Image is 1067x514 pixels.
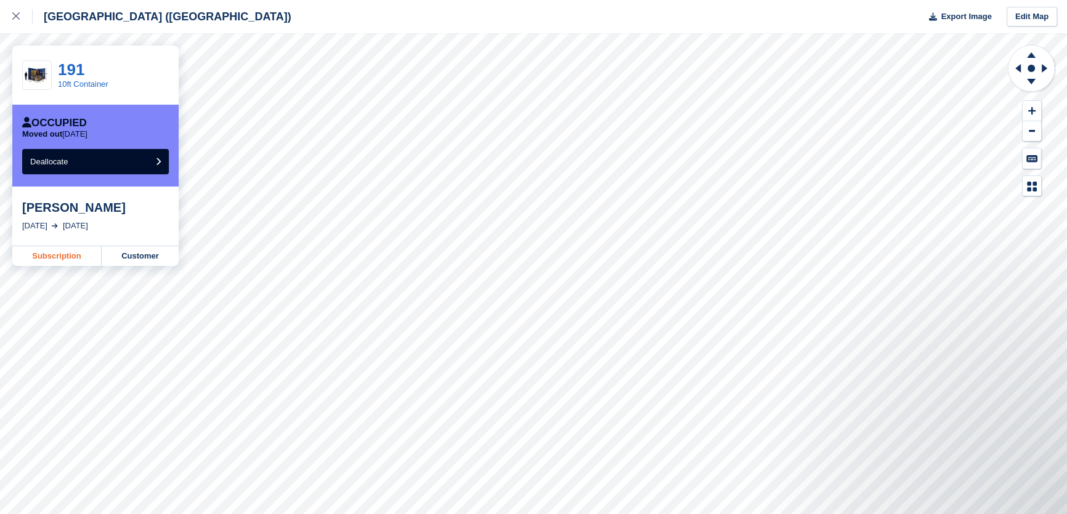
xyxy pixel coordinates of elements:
[22,117,87,129] div: Occupied
[1007,7,1057,27] a: Edit Map
[1023,176,1041,196] button: Map Legend
[33,9,291,24] div: [GEOGRAPHIC_DATA] ([GEOGRAPHIC_DATA])
[941,10,991,23] span: Export Image
[63,220,88,232] div: [DATE]
[22,149,169,174] button: Deallocate
[1023,101,1041,121] button: Zoom In
[102,246,179,266] a: Customer
[30,157,68,166] span: Deallocate
[22,220,47,232] div: [DATE]
[52,223,58,228] img: arrow-right-light-icn-cde0832a797a2874e46488d9cf13f60e5c3a73dbe684e267c42b8395dfbc2abf.svg
[1023,121,1041,142] button: Zoom Out
[22,129,87,139] p: [DATE]
[922,7,992,27] button: Export Image
[58,60,84,79] a: 191
[22,200,169,215] div: [PERSON_NAME]
[1023,148,1041,169] button: Keyboard Shortcuts
[22,129,62,139] span: Moved out
[58,79,108,89] a: 10ft Container
[23,65,51,85] img: manston.png
[12,246,102,266] a: Subscription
